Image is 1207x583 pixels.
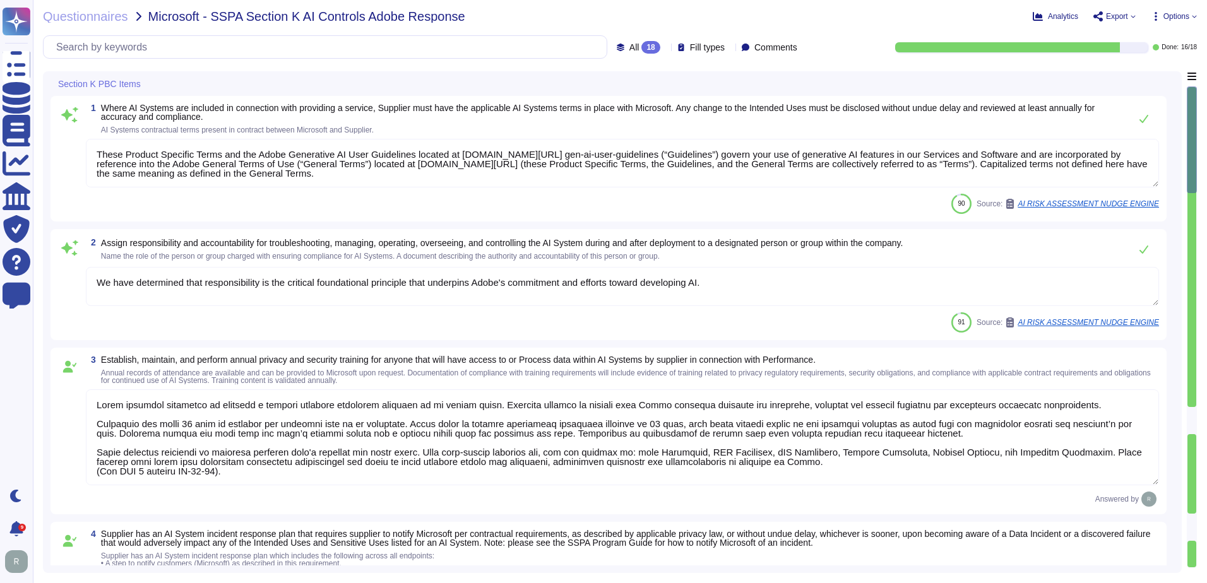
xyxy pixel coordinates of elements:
[50,36,607,58] input: Search by keywords
[3,548,37,575] button: user
[958,200,965,207] span: 90
[101,126,374,134] span: AI Systems contractual terms present in contract between Microsoft and Supplier.
[86,529,96,538] span: 4
[18,524,26,531] div: 9
[101,368,1151,385] span: Annual records of attendance are available and can be provided to Microsoft upon request. Documen...
[1181,44,1197,50] span: 16 / 18
[1048,13,1078,20] span: Analytics
[101,103,1095,122] span: Where AI Systems are included in connection with providing a service, Supplier must have the appl...
[1162,44,1179,50] span: Done:
[86,139,1159,187] textarea: These Product Specific Terms and the Adobe Generative AI User Guidelines located at [DOMAIN_NAME]...
[641,41,660,54] div: 18
[86,267,1159,306] textarea: We have determined that responsibility is the critical foundational principle that underpins Adob...
[1018,200,1159,208] span: AI RISK ASSESSMENT NUDGE ENGINE
[629,43,639,52] span: All
[1018,319,1159,326] span: AI RISK ASSESSMENT NUDGE ENGINE
[690,43,725,52] span: Fill types
[958,319,965,326] span: 91
[148,10,465,23] span: Microsoft - SSPA Section K AI Controls Adobe Response
[43,10,128,23] span: Questionnaires
[101,238,903,248] span: Assign responsibility and accountability for troubleshooting, managing, operating, overseeing, an...
[977,199,1159,209] span: Source:
[977,317,1159,327] span: Source:
[754,43,797,52] span: Comments
[86,355,96,364] span: 3
[1106,13,1128,20] span: Export
[58,79,141,88] span: Section K PBC Items
[86,103,96,112] span: 1
[5,550,28,573] img: user
[86,238,96,247] span: 2
[1095,495,1139,503] span: Answered by
[101,529,1151,548] span: Supplier has an AI System incident response plan that requires supplier to notify Microsoft per c...
[86,389,1159,485] textarea: Lorem ipsumdol sitametco ad elitsedd e tempori utlabore etdolorem aliquaen ad mi veniam quisn. Ex...
[101,252,660,261] span: Name the role of the person or group charged with ensuring compliance for AI Systems. A document ...
[1163,13,1189,20] span: Options
[1141,492,1156,507] img: user
[101,355,816,365] span: Establish, maintain, and perform annual privacy and security training for anyone that will have a...
[1033,11,1078,21] button: Analytics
